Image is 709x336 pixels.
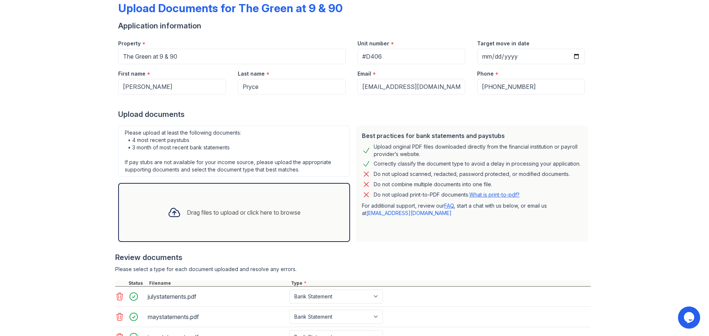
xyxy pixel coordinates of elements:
div: Review documents [115,252,591,263]
div: Please upload at least the following documents: • 4 most recent paystubs • 3 month of most recent... [118,125,350,177]
div: Filename [148,280,290,286]
label: Property [118,40,141,47]
label: Phone [477,70,494,77]
a: [EMAIL_ADDRESS][DOMAIN_NAME] [366,210,452,216]
iframe: chat widget [678,306,702,329]
div: Best practices for bank statements and paystubs [362,131,582,140]
div: Please select a type for each document uploaded and resolve any errors. [115,266,591,273]
label: Unit number [357,40,389,47]
div: Upload Documents for The Green at 9 & 90 [118,1,343,15]
label: Last name [238,70,265,77]
div: Correctly classify the document type to avoid a delay in processing your application. [374,159,580,168]
label: First name [118,70,145,77]
a: What is print-to-pdf? [469,191,520,198]
div: maystatements.pdf [148,311,287,323]
div: julystatements.pdf [148,291,287,302]
div: Do not upload scanned, redacted, password protected, or modified documents. [374,170,570,179]
div: Drag files to upload or click here to browse [187,208,301,217]
p: Do not upload print-to-PDF documents. [374,191,520,198]
p: For additional support, review our , start a chat with us below, or email us at [362,202,582,217]
div: Upload original PDF files downloaded directly from the financial institution or payroll provider’... [374,143,582,158]
label: Email [357,70,371,77]
a: FAQ [444,202,454,209]
label: Target move in date [477,40,530,47]
div: Application information [118,21,591,31]
div: Status [127,280,148,286]
div: Type [290,280,591,286]
div: Upload documents [118,109,591,119]
div: Do not combine multiple documents into one file. [374,180,492,189]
